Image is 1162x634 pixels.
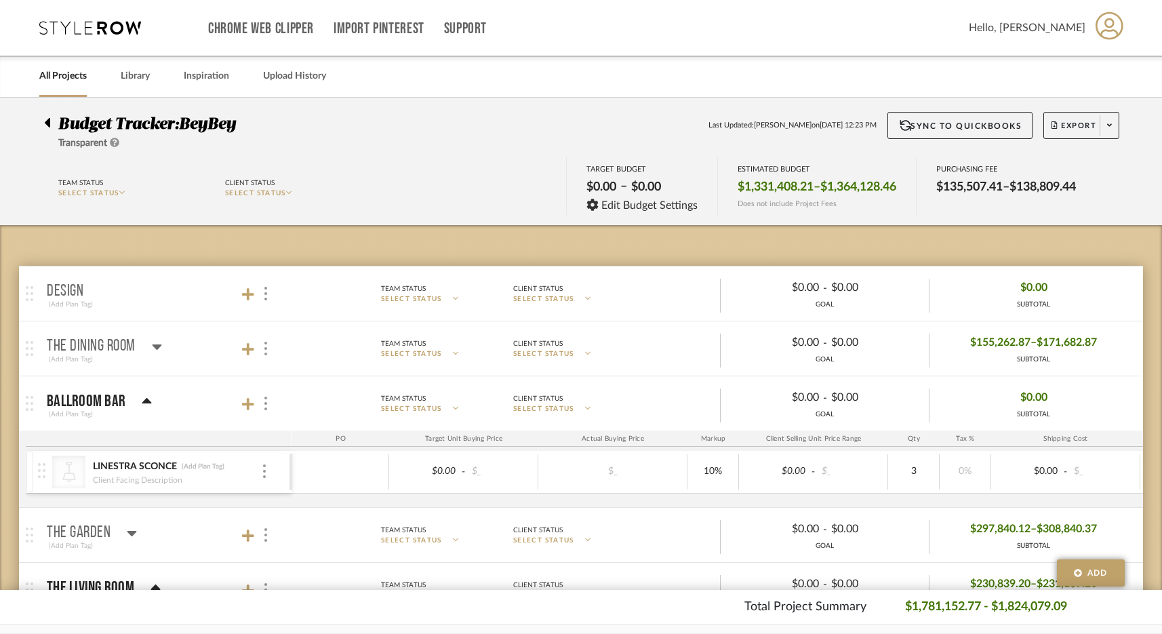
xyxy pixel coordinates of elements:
span: - [809,465,818,479]
a: Inspiration [184,67,229,85]
mat-expansion-panel-header: Design(Add Plan Tag)Team StatusSELECT STATUSClient StatusSELECT STATUS$0.00-$0.00GOAL$0.00SUBTOTAL [19,266,1143,321]
p: Design [47,283,83,300]
span: Edit Budget Settings [601,199,698,212]
span: SELECT STATUS [381,349,442,359]
span: $155,262.87 [970,332,1030,353]
span: $0.00 [1020,277,1047,298]
a: Import Pinterest [334,23,424,35]
div: SUBTOTAL [1017,410,1050,420]
div: Team Status [381,393,426,405]
a: Upload History [263,67,326,85]
img: 3dots-v.svg [264,287,267,300]
div: (Add Plan Tag) [47,298,95,311]
span: – [814,180,820,195]
div: $0.00 [732,519,823,540]
span: – [1030,332,1037,353]
span: $308,840.37 [1037,519,1097,540]
img: 3dots-v.svg [264,342,267,355]
div: Team Status [381,283,426,295]
mat-expansion-panel-header: The Dining Room(Add Plan Tag)Team StatusSELECT STATUSClient StatusSELECT STATUS$0.00-$0.00GOAL$15... [19,321,1143,376]
span: – [1030,574,1037,595]
span: Hello, [PERSON_NAME] [969,20,1085,36]
img: 3dots-v.svg [263,464,266,478]
button: Sync to QuickBooks [887,112,1033,139]
div: Actual Buying Price [538,431,687,447]
span: Last Updated: [708,120,754,132]
span: SELECT STATUS [225,190,286,197]
span: $1,331,408.21 [738,180,814,195]
button: Add [1057,559,1125,587]
span: - [823,576,827,593]
span: SELECT STATUS [381,294,442,304]
span: Export [1051,121,1096,141]
div: SUBTOTAL [1017,300,1050,310]
div: PURCHASING FEE [936,165,1076,174]
div: (Add Plan Tag) [47,408,95,420]
div: $0.00 [627,176,665,199]
div: Team Status [58,177,103,189]
span: – [1003,180,1009,195]
div: Client Facing Description [92,473,183,487]
div: Client Status [513,524,563,536]
span: [PERSON_NAME] [754,120,812,132]
img: grip.svg [26,286,33,301]
p: BALLROOM BAR [47,393,125,410]
span: - [823,280,827,296]
span: - [823,335,827,351]
div: $_ [1070,462,1136,481]
div: Client Status [513,283,563,295]
div: $0.00 [827,332,918,353]
img: grip.svg [26,341,33,356]
div: Client Status [513,579,563,591]
img: 3dots-v.svg [264,583,267,597]
div: 0% [944,462,986,481]
div: $0.00 [732,574,823,595]
div: Client Selling Unit Price Range [739,431,888,447]
div: Client Status [513,393,563,405]
div: $_ [818,462,884,481]
span: $0.00 [1020,387,1047,408]
span: – [620,179,627,199]
div: Tax % [940,431,991,447]
p: $1,781,152.77 - $1,824,079.09 [905,598,1067,616]
span: SELECT STATUS [513,404,574,414]
span: - [460,465,468,479]
a: All Projects [39,67,87,85]
span: $230,839.20 [970,574,1030,595]
span: SELECT STATUS [513,536,574,546]
img: grip.svg [26,528,33,542]
div: Team Status [381,338,426,350]
button: Export [1043,112,1119,139]
span: SELECT STATUS [513,294,574,304]
span: - [1062,465,1070,479]
span: SELECT STATUS [513,349,574,359]
div: Markup [687,431,739,447]
span: Transparent [58,138,107,148]
span: - [823,521,827,538]
div: Client Status [513,338,563,350]
span: $231,139.20 [1037,574,1097,595]
div: $0.00 [743,462,809,481]
div: Team Status [381,524,426,536]
div: 3 [892,462,935,481]
span: $1,364,128.46 [820,180,896,195]
div: 10% [692,462,734,481]
div: TARGET BUDGET [586,165,698,174]
div: LINESTRA SCONCE [92,460,178,473]
div: (Add Plan Tag) [181,462,225,471]
div: $0.00 [827,277,918,298]
img: 3dots-v.svg [264,528,267,542]
span: SELECT STATUS [58,190,119,197]
div: (Add Plan Tag) [47,540,95,552]
div: GOAL [721,410,929,420]
span: $297,840.12 [970,519,1030,540]
a: Library [121,67,150,85]
div: BALLROOM BAR(Add Plan Tag)Team StatusSELECT STATUSClient StatusSELECT STATUS$0.00-$0.00GOAL$0.00S... [26,431,1143,507]
img: vertical-grip.svg [38,463,45,478]
span: SELECT STATUS [381,404,442,414]
span: [DATE] 12:23 PM [820,120,877,132]
img: grip.svg [26,396,33,411]
div: $0.00 [827,519,918,540]
div: (Add Plan Tag) [47,353,95,365]
a: Chrome Web Clipper [208,23,314,35]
